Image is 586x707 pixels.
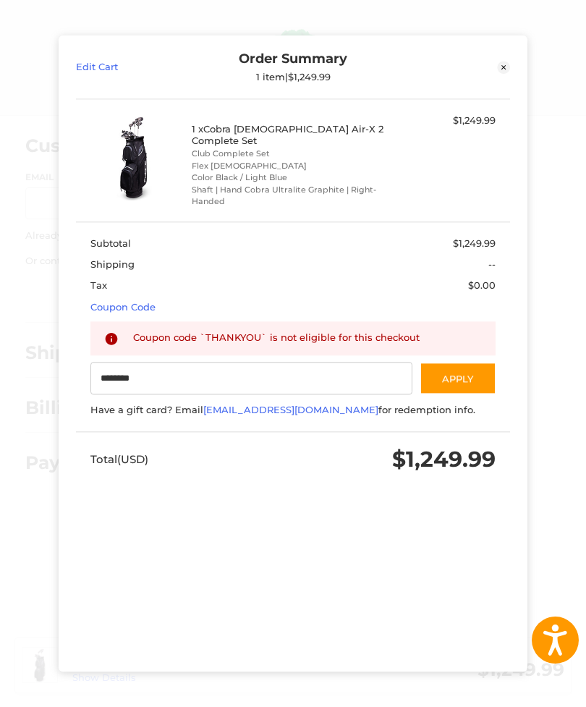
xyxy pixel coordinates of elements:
div: $1,249.99 [394,114,496,128]
button: Apply [420,363,496,395]
span: Subtotal [90,237,131,249]
a: Coupon Code [90,301,156,313]
div: Order Summary [184,51,402,83]
li: Club Complete Set [192,148,391,161]
a: [EMAIL_ADDRESS][DOMAIN_NAME] [203,405,378,416]
li: Flex [DEMOGRAPHIC_DATA] [192,160,391,172]
a: Edit Cart [76,51,184,83]
li: Color Black / Light Blue [192,172,391,185]
span: Shipping [90,259,135,271]
div: Have a gift card? Email for redemption info. [90,404,496,418]
span: $0.00 [468,280,496,292]
span: Tax [90,280,107,292]
span: Total (USD) [90,452,148,466]
li: Shaft | Hand Cobra Ultralite Graphite | Right-Handed [192,184,391,208]
span: $1,249.99 [453,237,496,249]
span: $1,249.99 [392,446,496,473]
iframe: Google Customer Reviews [467,668,586,707]
div: 1 item | $1,249.99 [184,71,402,82]
div: Coupon code `THANKYOU` is not eligible for this checkout [133,331,482,346]
span: -- [488,259,496,271]
input: Gift Certificate or Coupon Code [90,363,412,395]
h4: 1 x Cobra [DEMOGRAPHIC_DATA] Air-X 2 Complete Set [192,123,391,147]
